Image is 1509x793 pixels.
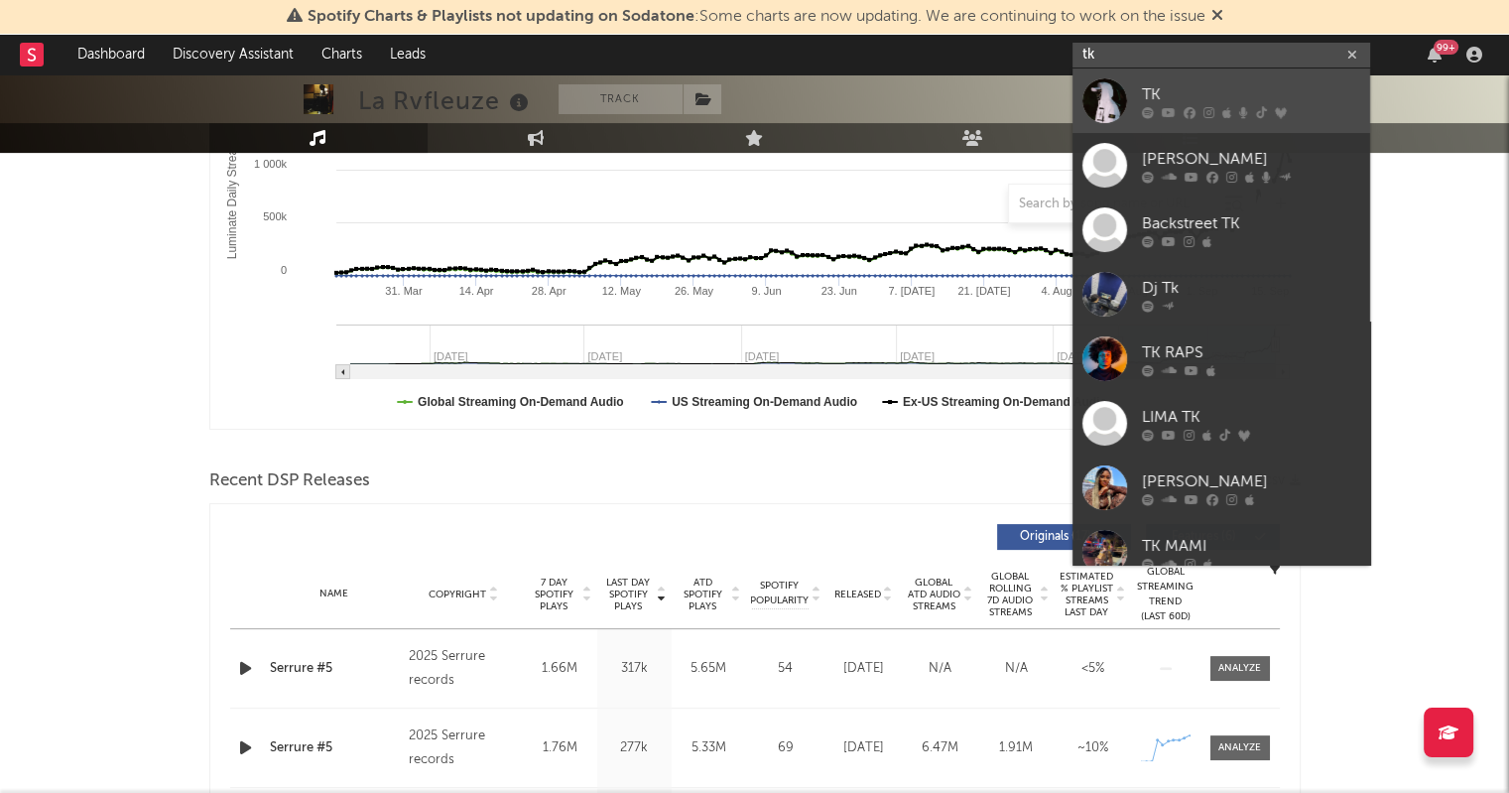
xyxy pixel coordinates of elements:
[888,285,935,297] text: 7. [DATE]
[1060,571,1114,618] span: Estimated % Playlist Streams Last Day
[1072,43,1370,67] input: Search for artists
[528,738,592,758] div: 1.76M
[528,659,592,679] div: 1.66M
[225,133,239,259] text: Luminate Daily Streams
[429,589,486,600] span: Copyright
[957,285,1010,297] text: 21. [DATE]
[677,577,729,612] span: ATD Spotify Plays
[1142,82,1360,106] div: TK
[1010,531,1101,543] span: Originals ( 17 )
[677,738,741,758] div: 5.33M
[528,577,580,612] span: 7 Day Spotify Plays
[830,659,897,679] div: [DATE]
[902,395,1106,409] text: Ex-US Streaming On-Demand Audio
[1211,9,1223,25] span: Dismiss
[1142,340,1360,364] div: TK RAPS
[270,738,400,758] a: Serrure #5
[907,659,973,679] div: N/A
[308,9,1205,25] span: : Some charts are now updating. We are continuing to work on the issue
[63,35,159,74] a: Dashboard
[997,524,1131,550] button: Originals(17)
[1142,211,1360,235] div: Backstreet TK
[1434,40,1458,55] div: 99 +
[458,285,493,297] text: 14. Apr
[751,738,820,758] div: 69
[834,589,881,600] span: Released
[209,469,370,493] span: Recent DSP Releases
[1060,738,1126,758] div: ~ 10 %
[1072,456,1370,520] a: [PERSON_NAME]
[409,645,517,693] div: 2025 Serrure records
[1142,147,1360,171] div: [PERSON_NAME]
[601,285,641,297] text: 12. May
[674,285,713,297] text: 26. May
[1428,47,1442,63] button: 99+
[983,571,1038,618] span: Global Rolling 7D Audio Streams
[820,285,856,297] text: 23. Jun
[751,285,781,297] text: 9. Jun
[280,264,286,276] text: 0
[1072,262,1370,327] a: Dj Tk
[385,285,423,297] text: 31. Mar
[750,579,809,608] span: Spotify Popularity
[1142,469,1360,493] div: [PERSON_NAME]
[1072,198,1370,262] a: Backstreet TK
[358,84,534,117] div: La Rvfleuze
[1072,327,1370,391] a: TK RAPS
[602,659,667,679] div: 317k
[672,395,857,409] text: US Streaming On-Demand Audio
[1072,520,1370,585] a: TK MAMI
[602,577,655,612] span: Last Day Spotify Plays
[830,738,897,758] div: [DATE]
[751,659,820,679] div: 54
[1041,285,1071,297] text: 4. Aug
[418,395,624,409] text: Global Streaming On-Demand Audio
[159,35,308,74] a: Discovery Assistant
[253,158,287,170] text: 1 000k
[1142,534,1360,558] div: TK MAMI
[1072,68,1370,133] a: TK
[270,587,400,601] div: Name
[308,9,694,25] span: Spotify Charts & Playlists not updating on Sodatone
[1142,405,1360,429] div: LIMA TK
[210,32,1300,429] svg: Luminate Daily Consumption
[376,35,440,74] a: Leads
[1009,197,1218,212] input: Search by song name or URL
[1142,276,1360,300] div: Dj Tk
[907,577,961,612] span: Global ATD Audio Streams
[677,659,741,679] div: 5.65M
[983,659,1050,679] div: N/A
[270,659,400,679] a: Serrure #5
[531,285,566,297] text: 28. Apr
[1136,565,1195,624] div: Global Streaming Trend (Last 60D)
[907,738,973,758] div: 6.47M
[308,35,376,74] a: Charts
[983,738,1050,758] div: 1.91M
[602,738,667,758] div: 277k
[559,84,683,114] button: Track
[1072,391,1370,456] a: LIMA TK
[1060,659,1126,679] div: <5%
[1072,133,1370,198] a: [PERSON_NAME]
[409,725,517,772] div: 2025 Serrure records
